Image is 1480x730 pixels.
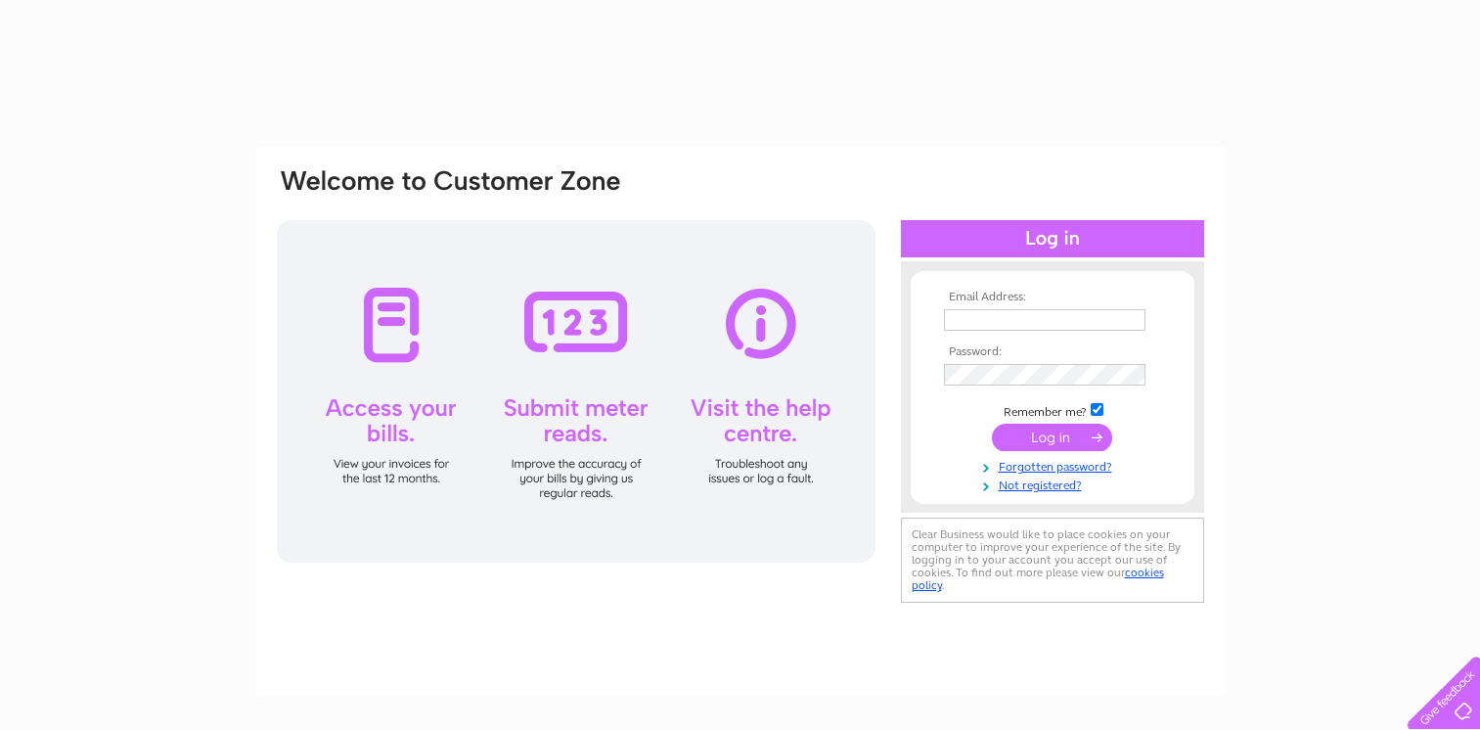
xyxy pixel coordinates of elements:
[912,566,1164,592] a: cookies policy
[944,475,1166,493] a: Not registered?
[992,424,1112,451] input: Submit
[939,345,1166,359] th: Password:
[939,400,1166,420] td: Remember me?
[944,456,1166,475] a: Forgotten password?
[939,291,1166,304] th: Email Address:
[901,518,1204,603] div: Clear Business would like to place cookies on your computer to improve your experience of the sit...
